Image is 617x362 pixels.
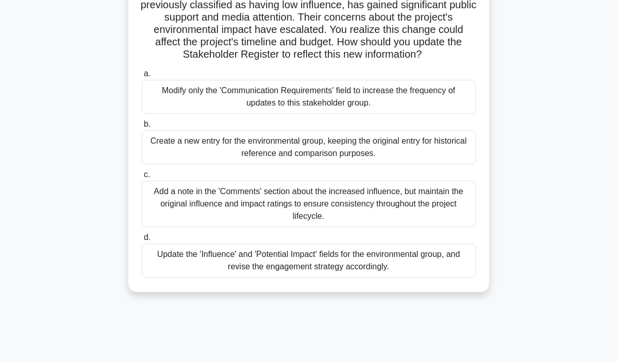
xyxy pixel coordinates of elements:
span: b. [144,119,151,128]
div: Add a note in the 'Comments' section about the increased influence, but maintain the original inf... [142,181,476,227]
span: a. [144,69,151,78]
span: c. [144,170,150,179]
div: Modify only the 'Communication Requirements' field to increase the frequency of updates to this s... [142,80,476,114]
div: Create a new entry for the environmental group, keeping the original entry for historical referen... [142,130,476,164]
span: d. [144,233,151,242]
div: Update the 'Influence' and 'Potential Impact' fields for the environmental group, and revise the ... [142,244,476,278]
